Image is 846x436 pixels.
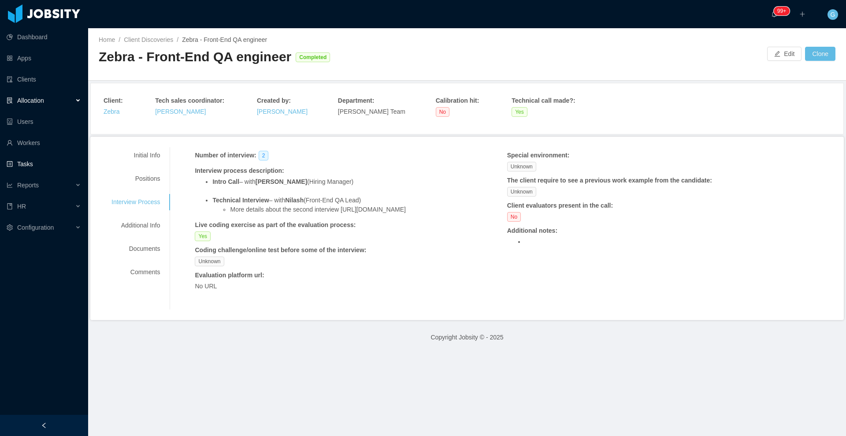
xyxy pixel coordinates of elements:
a: icon: auditClients [7,71,81,88]
i: icon: plus [799,11,805,17]
a: [PERSON_NAME] [257,108,308,115]
i: icon: book [7,203,13,209]
strong: Calibration hit : [436,97,479,104]
span: Unknown [507,187,536,197]
span: / [177,36,178,43]
strong: Department : [338,97,374,104]
button: Clone [805,47,835,61]
span: Reports [17,182,39,189]
strong: Additional notes : [507,227,557,234]
strong: Tech sales coordinator : [155,97,224,104]
span: Unknown [195,257,224,266]
div: Interview Process [101,194,171,210]
i: icon: bell [771,11,777,17]
li: – with (Hiring Manager) [212,177,455,196]
span: Yes [195,231,211,241]
span: Yes [512,107,527,117]
footer: Copyright Jobsity © - 2025 [88,322,846,353]
strong: Nilash [285,197,304,204]
i: icon: line-chart [7,182,13,188]
strong: [PERSON_NAME] [256,178,307,185]
div: Initial Info [101,147,171,164]
strong: Special environment : [507,152,570,159]
a: Zebra [104,108,120,115]
li: More details about the second interview [URL][DOMAIN_NAME] [230,205,455,214]
strong: Technical Interview [212,197,269,204]
span: G [831,9,835,20]
strong: Created by : [257,97,291,104]
strong: Client : [104,97,123,104]
div: Documents [101,241,171,257]
strong: Coding challenge/online test before some of the interview : [195,246,366,253]
strong: Intro Call [212,178,239,185]
strong: The client require to see a previous work example from the candidate : [507,177,712,184]
i: icon: solution [7,97,13,104]
strong: Client evaluators present in the call : [507,202,613,209]
strong: Interview process description : [195,167,284,174]
div: Positions [101,171,171,187]
a: Client Discoveries [124,36,173,43]
strong: Live coding exercise as part of the evaluation process : [195,221,356,228]
span: Completed [296,52,330,62]
span: Unknown [507,162,536,171]
li: – with (Front-End QA Lead) [212,196,455,205]
span: Allocation [17,97,44,104]
span: Configuration [17,224,54,231]
div: Additional Info [101,217,171,234]
span: No [436,107,449,117]
a: icon: pie-chartDashboard [7,28,81,46]
div: Comments [101,264,171,280]
span: Zebra - Front-End QA engineer [182,36,267,43]
a: Home [99,36,115,43]
a: icon: profileTasks [7,155,81,173]
sup: 219 [774,7,790,15]
a: icon: appstoreApps [7,49,81,67]
div: Zebra - Front-End QA engineer [99,48,291,66]
span: No [507,212,521,222]
span: HR [17,203,26,210]
strong: Evaluation platform url : [195,272,264,279]
span: [PERSON_NAME] Team [338,108,405,115]
button: icon: editEdit [767,47,801,61]
i: icon: setting [7,224,13,231]
strong: Technical call made? : [512,97,575,104]
span: 2 [259,151,269,160]
a: icon: robotUsers [7,113,81,130]
span: / [119,36,120,43]
span: No URL [195,283,217,290]
a: [PERSON_NAME] [155,108,206,115]
a: icon: userWorkers [7,134,81,152]
strong: Number of interview : [195,152,256,159]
